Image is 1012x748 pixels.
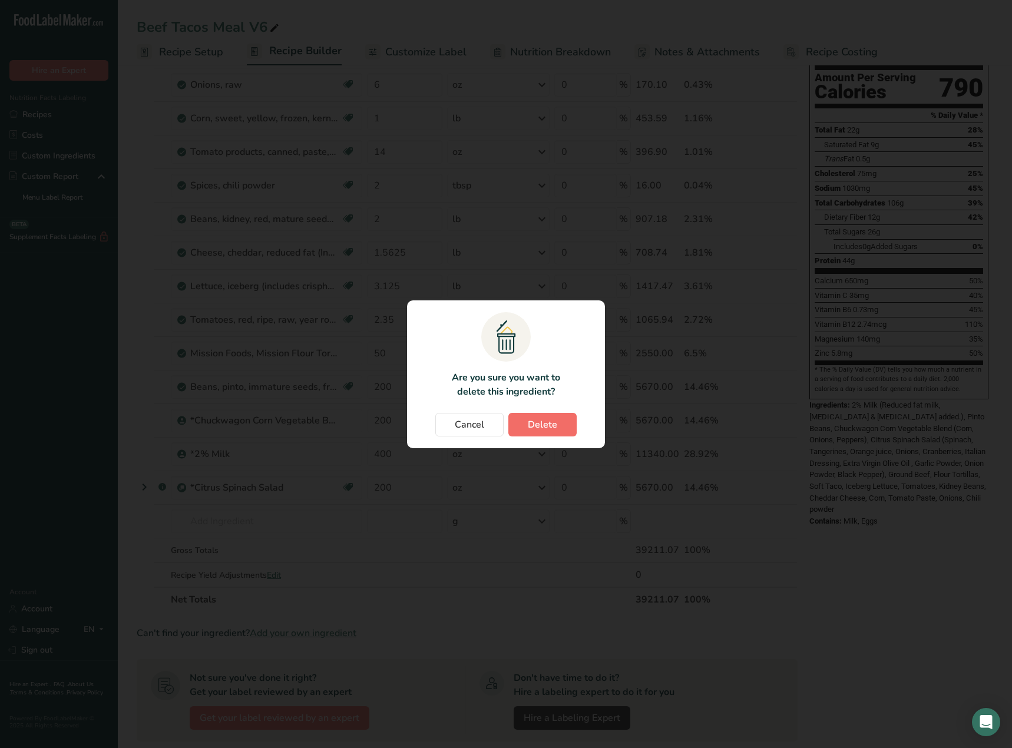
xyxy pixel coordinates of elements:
button: Delete [508,413,577,436]
div: Open Intercom Messenger [972,708,1000,736]
span: Cancel [455,418,484,432]
span: Delete [528,418,557,432]
p: Are you sure you want to delete this ingredient? [445,370,567,399]
button: Cancel [435,413,504,436]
